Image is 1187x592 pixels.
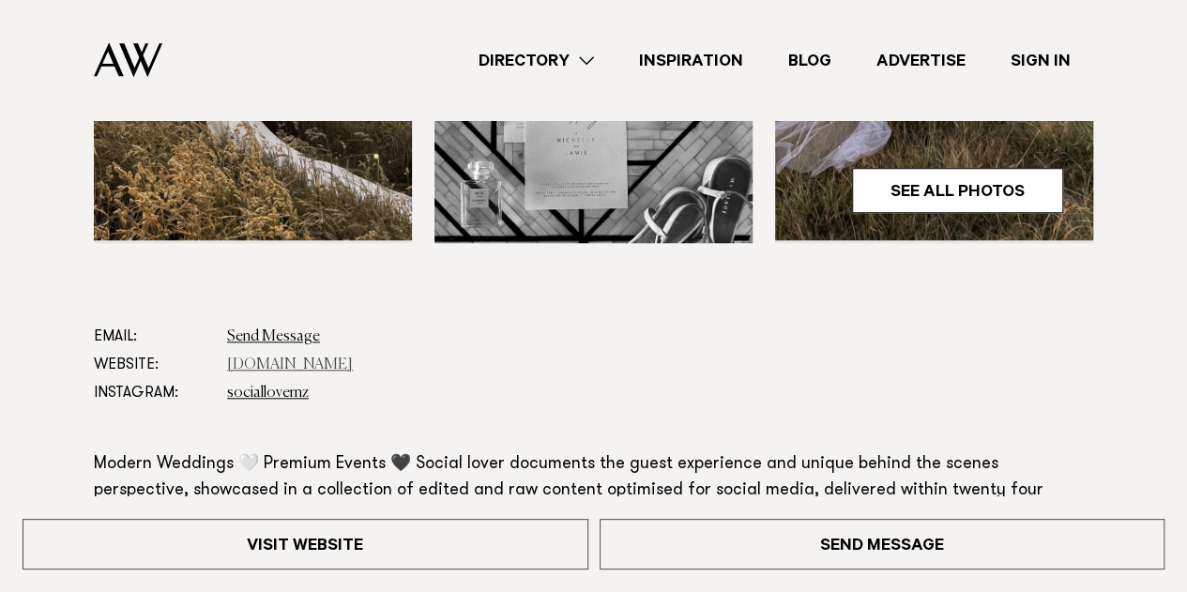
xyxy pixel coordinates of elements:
[988,48,1093,73] a: Sign In
[94,42,162,77] img: Auckland Weddings Logo
[227,329,320,344] a: Send Message
[616,48,766,73] a: Inspiration
[23,519,588,569] a: Visit Website
[852,168,1063,213] a: See All Photos
[94,379,212,407] dt: Instagram:
[94,323,212,351] dt: Email:
[854,48,988,73] a: Advertise
[94,351,212,379] dt: Website:
[600,519,1165,569] a: Send Message
[227,386,309,401] a: sociallovernz
[227,357,353,372] a: [DOMAIN_NAME]
[766,48,854,73] a: Blog
[456,48,616,73] a: Directory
